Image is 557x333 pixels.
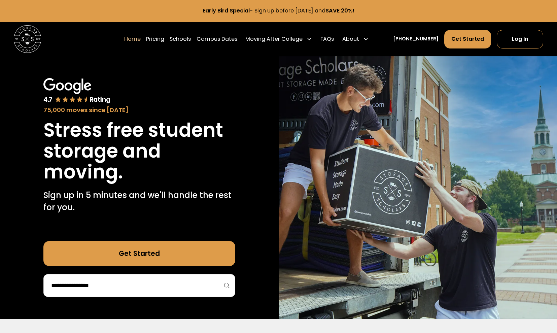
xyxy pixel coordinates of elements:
div: About [342,35,359,43]
img: Storage Scholars main logo [14,25,41,53]
img: Google 4.7 star rating [43,78,111,104]
a: Get Started [43,241,235,266]
a: Log In [497,30,544,48]
a: Early Bird Special- Sign up before [DATE] andSAVE 20%! [203,7,354,14]
strong: SAVE 20%! [325,7,354,14]
a: Pricing [146,30,164,49]
h1: Stress free student storage and moving. [43,120,235,182]
a: Get Started [444,30,491,48]
a: Campus Dates [197,30,237,49]
div: About [339,30,371,49]
a: Home [124,30,141,49]
p: Sign up in 5 minutes and we'll handle the rest for you. [43,189,235,214]
div: 75,000 moves since [DATE] [43,105,235,115]
a: FAQs [320,30,334,49]
div: Moving After College [245,35,303,43]
a: Schools [170,30,191,49]
strong: Early Bird Special [203,7,250,14]
div: Moving After College [243,30,315,49]
a: home [14,25,41,53]
a: [PHONE_NUMBER] [393,35,439,42]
